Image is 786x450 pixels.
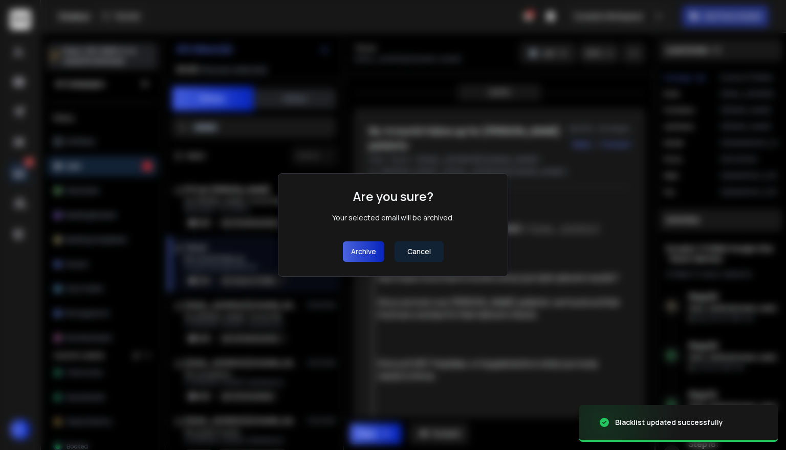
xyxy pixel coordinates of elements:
button: Cancel [395,241,444,262]
button: archive [343,241,384,262]
div: Your selected email will be archived. [332,213,454,223]
div: Blacklist updated successfully [615,417,723,427]
h1: Are you sure? [353,188,433,205]
p: archive [351,246,376,257]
